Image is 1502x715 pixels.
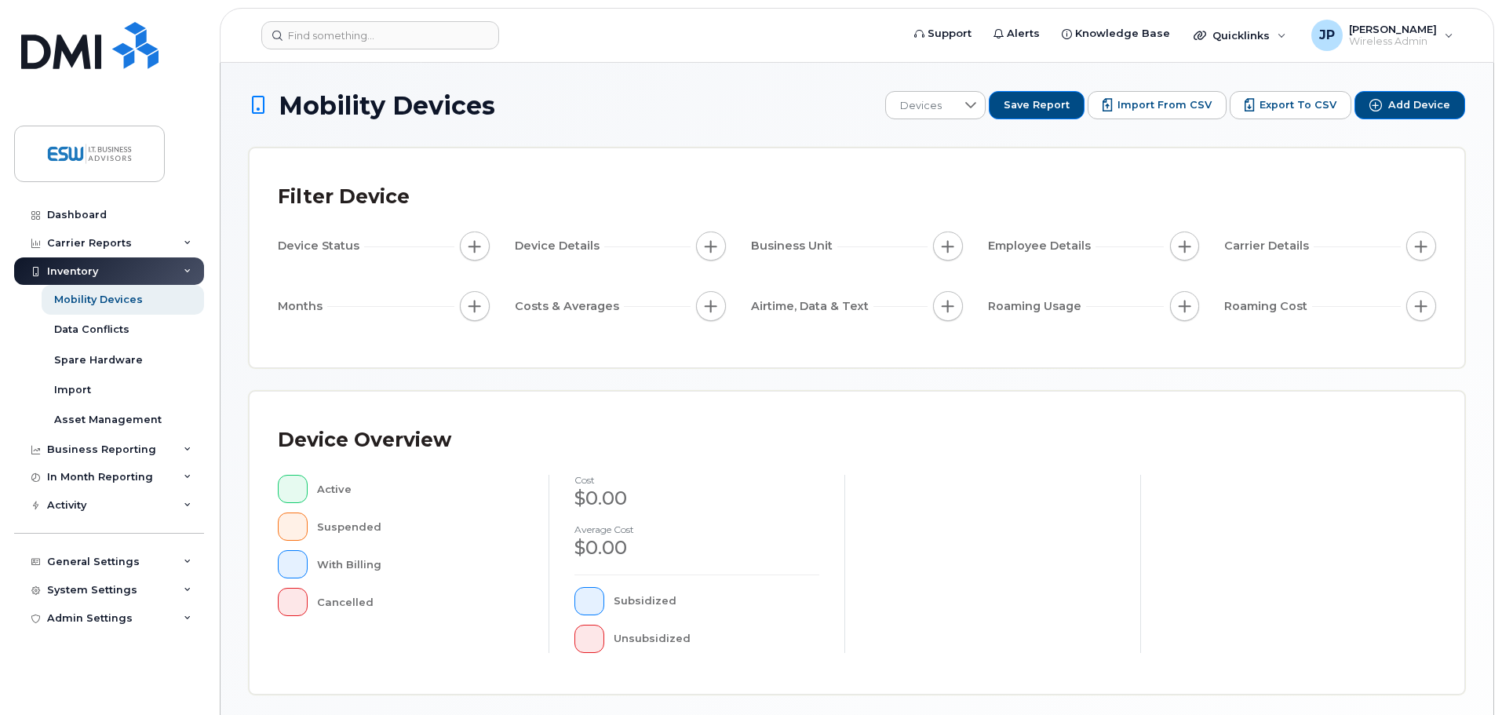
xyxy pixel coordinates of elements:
[1354,91,1465,119] button: Add Device
[989,91,1085,119] button: Save Report
[278,177,410,217] div: Filter Device
[614,587,820,615] div: Subsidized
[515,298,624,315] span: Costs & Averages
[278,420,451,461] div: Device Overview
[1224,238,1314,254] span: Carrier Details
[317,588,524,616] div: Cancelled
[1004,98,1070,112] span: Save Report
[515,238,604,254] span: Device Details
[317,550,524,578] div: With Billing
[278,298,327,315] span: Months
[988,298,1086,315] span: Roaming Usage
[988,238,1096,254] span: Employee Details
[317,513,524,541] div: Suspended
[614,625,820,653] div: Unsubsidized
[1260,98,1336,112] span: Export to CSV
[279,92,495,119] span: Mobility Devices
[317,475,524,503] div: Active
[1088,91,1227,119] button: Import from CSV
[1117,98,1212,112] span: Import from CSV
[574,534,819,561] div: $0.00
[278,238,364,254] span: Device Status
[1388,98,1450,112] span: Add Device
[574,524,819,534] h4: Average cost
[886,92,956,120] span: Devices
[1230,91,1351,119] button: Export to CSV
[751,298,873,315] span: Airtime, Data & Text
[574,475,819,485] h4: cost
[1224,298,1312,315] span: Roaming Cost
[751,238,837,254] span: Business Unit
[574,485,819,512] div: $0.00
